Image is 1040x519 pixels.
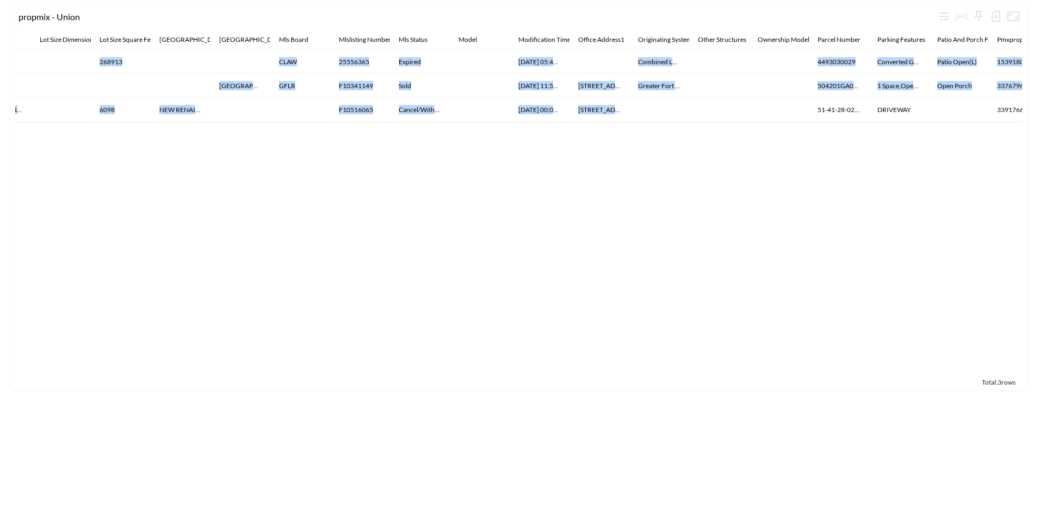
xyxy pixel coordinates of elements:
span: Modification Timestamp [518,33,602,46]
span: Middle Or Junior School District [219,33,300,46]
div: Mls Board [279,33,308,46]
th: 1225 Spring Circle Dr Coral Springs FL 33071-8304 [569,74,629,98]
th: 4493030029 [809,50,869,74]
div: Middle Or Junior School [159,33,226,46]
div: Sticky left columns: 0 [970,8,987,25]
th: Expired [390,50,450,74]
span: Ownership Model [758,33,824,46]
span: Other Structures [698,33,760,46]
div: propmix - Union [18,11,935,22]
th: 51-41-28-02-0890 [809,98,869,122]
th: 2023-06-14 11:54:45 [510,74,569,98]
button: Fullscreen [1005,8,1022,25]
div: Originating System Name [638,33,710,46]
span: Office Address1 [578,33,639,46]
div: Mls Status [399,33,428,46]
span: Lot Size Square Feet [100,33,170,46]
span: Model [459,33,491,46]
th: 2025-09-08 00:00:00 [510,98,569,122]
div: Ownership Model [758,33,809,46]
span: Total: 3 rows [982,378,1016,386]
th: Cancel/Withdrawn [390,98,450,122]
th: Open Porch [928,74,988,98]
th: Greater Fort Lauderdale Realtors [629,74,689,98]
span: Lot Size Dimensions [40,33,110,46]
th: GFLR [270,74,330,98]
span: Parking Features [877,33,939,46]
th: F10341149 [330,74,390,98]
div: Other Structures [698,33,746,46]
div: Middle Or Junior School District [219,33,286,46]
div: Modification Timestamp [518,33,588,46]
th: Combined LA Westside Multiple Listing Service, Inc [629,50,689,74]
div: Toggle table layout between fixed and auto (default: auto) [952,8,970,25]
span: Mls Status [399,33,442,46]
div: Lot Size Square Feet [100,33,156,46]
div: Parcel Number [818,33,861,46]
th: 1 Space,Open Space Parking [869,74,928,98]
th: 2025-09-24 05:47:31 [510,50,569,74]
th: DRIVEWAY [869,98,928,122]
div: Mlslisting Number [339,33,391,46]
th: 25556365 [330,50,390,74]
th: Patio Open(L) [928,50,988,74]
span: Originating System Name [638,33,724,46]
th: NEW RENAISSANCE [151,98,211,122]
span: Patio And Porch Features [937,33,1024,46]
th: F10516065 [330,98,390,122]
span: Parcel Number [818,33,875,46]
th: CLAW [270,50,330,74]
th: Sold [390,74,450,98]
th: 19060 NW 57th Ave # 304 Hialeah FL 33015-5093 [569,98,629,122]
th: BROWARD COUNTY SCHOOL DISTRICT [211,74,270,98]
div: Patio And Porch Features [937,33,1010,46]
span: Mlslisting Number [339,33,405,46]
th: 504201GA0010 [809,74,869,98]
div: Parking Features [877,33,925,46]
div: Lot Size Dimensions [40,33,96,46]
th: Converted Garage [869,50,928,74]
div: Model [459,33,477,46]
div: Wrap text [935,8,952,25]
span: Mls Board [279,33,323,46]
span: Middle Or Junior School [159,33,240,46]
th: 268913 [91,50,151,74]
th: 6098 [91,98,151,122]
div: Office Address1 [578,33,624,46]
